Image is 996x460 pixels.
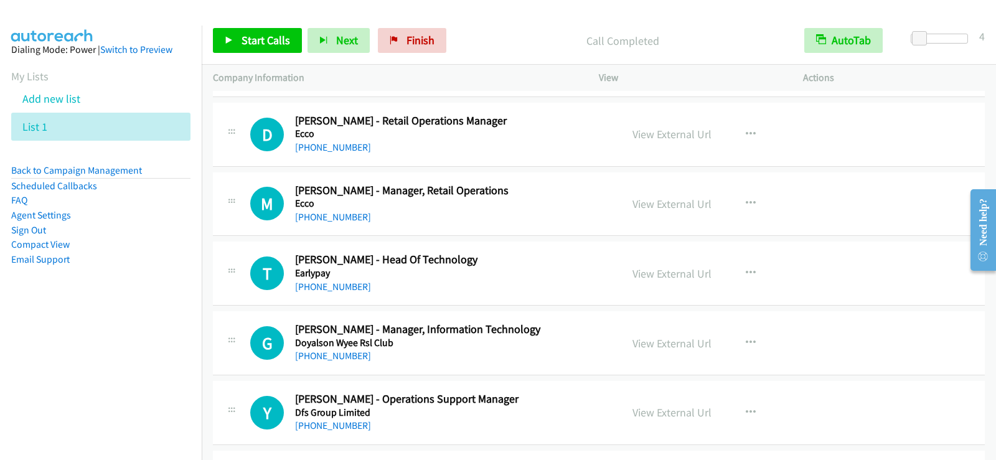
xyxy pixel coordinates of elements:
[295,184,606,198] h2: [PERSON_NAME] - Manager, Retail Operations
[250,256,284,290] div: The call is yet to be attempted
[463,32,782,49] p: Call Completed
[803,70,985,85] p: Actions
[295,281,371,293] a: [PHONE_NUMBER]
[213,28,302,53] a: Start Calls
[295,128,606,140] h5: Ecco
[11,69,49,83] a: My Lists
[336,33,358,47] span: Next
[295,141,371,153] a: [PHONE_NUMBER]
[295,267,606,279] h5: Earlypay
[11,224,46,236] a: Sign Out
[250,326,284,360] div: The call is yet to be attempted
[100,44,172,55] a: Switch to Preview
[250,118,284,151] div: The call is yet to be attempted
[804,28,883,53] button: AutoTab
[22,120,47,134] a: List 1
[308,28,370,53] button: Next
[11,180,97,192] a: Scheduled Callbacks
[250,118,284,151] h1: D
[295,211,371,223] a: [PHONE_NUMBER]
[242,33,290,47] span: Start Calls
[632,197,712,211] a: View External Url
[11,209,71,221] a: Agent Settings
[632,127,712,141] a: View External Url
[295,406,606,419] h5: Dfs Group Limited
[378,28,446,53] a: Finish
[599,70,781,85] p: View
[250,396,284,429] div: The call is yet to be attempted
[960,181,996,279] iframe: Resource Center
[632,405,712,420] a: View External Url
[213,70,576,85] p: Company Information
[406,33,435,47] span: Finish
[295,392,606,406] h2: [PERSON_NAME] - Operations Support Manager
[11,238,70,250] a: Compact View
[250,187,284,220] h1: M
[295,350,371,362] a: [PHONE_NUMBER]
[11,253,70,265] a: Email Support
[295,114,606,128] h2: [PERSON_NAME] - Retail Operations Manager
[250,256,284,290] h1: T
[22,92,80,106] a: Add new list
[295,253,606,267] h2: [PERSON_NAME] - Head Of Technology
[250,396,284,429] h1: Y
[250,326,284,360] h1: G
[11,42,190,57] div: Dialing Mode: Power |
[979,28,985,45] div: 4
[11,194,27,206] a: FAQ
[632,336,712,350] a: View External Url
[632,266,712,281] a: View External Url
[295,197,606,210] h5: Ecco
[250,187,284,220] div: The call is yet to be attempted
[295,420,371,431] a: [PHONE_NUMBER]
[295,337,606,349] h5: Doyalson Wyee Rsl Club
[295,322,606,337] h2: [PERSON_NAME] - Manager, Information Technology
[11,164,142,176] a: Back to Campaign Management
